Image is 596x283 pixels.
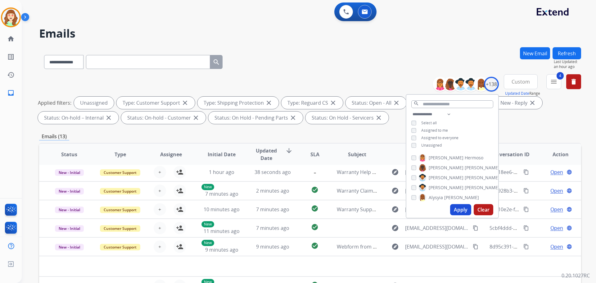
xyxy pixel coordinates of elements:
mat-icon: close [329,99,337,107]
mat-icon: inbox [7,89,15,97]
div: Status: On Hold - Servicers [305,112,389,124]
mat-icon: content_copy [523,169,529,175]
span: Hermoso [465,155,483,161]
mat-icon: - [311,167,318,175]
mat-icon: close [192,114,200,121]
div: Status: On Hold - Pending Parts [208,112,303,124]
span: Warranty Support Required for [PERSON_NAME] [337,206,450,213]
span: [PERSON_NAME] [429,175,463,181]
span: 2 minutes ago [256,187,289,194]
mat-icon: search [213,58,220,66]
mat-icon: close [289,114,297,121]
span: + [158,206,161,213]
mat-icon: check_circle [311,186,318,194]
span: 11 minutes ago [204,228,240,235]
mat-icon: content_copy [523,188,529,194]
span: + [158,187,161,194]
span: [EMAIL_ADDRESS][DOMAIN_NAME] [405,243,469,250]
span: Status [61,151,77,158]
span: Open [550,224,563,232]
span: Customer Support [100,225,140,232]
mat-icon: close [529,99,536,107]
span: 7 minutes ago [205,190,238,197]
span: New - Initial [55,207,84,213]
mat-icon: person_add [176,243,183,250]
button: + [154,203,166,216]
mat-icon: language [567,244,572,249]
div: Status: On-hold - Customer [121,112,206,124]
img: avatar [2,9,20,26]
button: 4 [546,74,561,89]
mat-icon: content_copy [523,244,529,249]
button: Clear [474,204,493,215]
mat-icon: language [567,169,572,175]
span: Warranty Help - Adorama Order Number: A2025021122524136317 [337,169,491,176]
span: [EMAIL_ADDRESS][DOMAIN_NAME] [405,206,469,213]
button: New Email [520,47,550,59]
div: Type: Reguard CS [281,97,343,109]
span: [PERSON_NAME] [429,165,463,171]
div: +138 [484,77,499,92]
span: Webform from [EMAIL_ADDRESS][DOMAIN_NAME] on [DATE] [337,243,477,250]
mat-icon: content_copy [473,244,478,249]
span: Assigned to everyone [421,135,458,140]
mat-icon: content_copy [523,225,529,231]
span: 7 minutes ago [256,206,289,213]
mat-icon: search [413,101,419,106]
mat-icon: close [393,99,400,107]
span: 1 hour ago [209,169,234,176]
div: Status: New - Reply [477,97,542,109]
span: [PERSON_NAME] [429,155,463,161]
mat-icon: check_circle [311,223,318,231]
mat-icon: person_add [176,187,183,194]
span: New - Initial [55,244,84,250]
mat-icon: explore [391,168,399,176]
th: Action [530,144,581,165]
div: Status: Open - All [345,97,406,109]
span: [PERSON_NAME] [465,185,499,191]
div: Type: Shipping Protection [197,97,279,109]
span: [EMAIL_ADDRESS][DOMAIN_NAME] [405,187,469,194]
button: Updated Date [505,91,529,96]
span: 10 minutes ago [204,206,240,213]
p: Applied filters: [38,99,71,107]
span: Subject [348,151,366,158]
span: an hour ago [554,64,581,69]
span: Unassigned [421,143,442,148]
div: Status: On-hold – Internal [38,112,119,124]
mat-icon: home [7,35,15,43]
span: + [158,168,161,176]
span: 38 seconds ago [255,169,291,176]
span: New - Initial [55,169,84,176]
span: Customer Support [100,188,140,194]
button: + [154,185,166,197]
mat-icon: check_circle [311,205,318,212]
span: Customer Support [100,244,140,250]
button: + [154,240,166,253]
span: + [158,224,161,232]
span: Conversation ID [490,151,530,158]
mat-icon: explore [391,187,399,194]
span: [EMAIL_ADDRESS][DOMAIN_NAME] [405,224,469,232]
mat-icon: close [181,99,189,107]
span: [PERSON_NAME] [465,165,499,171]
span: Open [550,187,563,194]
mat-icon: content_copy [523,207,529,212]
span: Updated Date [252,147,281,162]
span: 4 [557,72,564,80]
mat-icon: close [265,99,273,107]
span: Assigned to me [421,128,448,133]
mat-icon: explore [391,206,399,213]
span: [PERSON_NAME] [444,194,479,201]
span: Warranty Claim – Cracked Wheel and Photo Upload Issue [337,187,470,194]
div: Type: Customer Support [116,97,195,109]
mat-icon: person_add [176,224,183,232]
p: New [201,184,214,190]
span: Customer Support [100,169,140,176]
span: New - Initial [55,188,84,194]
span: [PERSON_NAME] [429,185,463,191]
mat-icon: close [375,114,382,121]
mat-icon: explore [391,243,399,250]
span: Select all [421,120,437,126]
span: 5cbf4ddd-d7c3-465b-b080-01e1e57664d5 [490,225,586,231]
